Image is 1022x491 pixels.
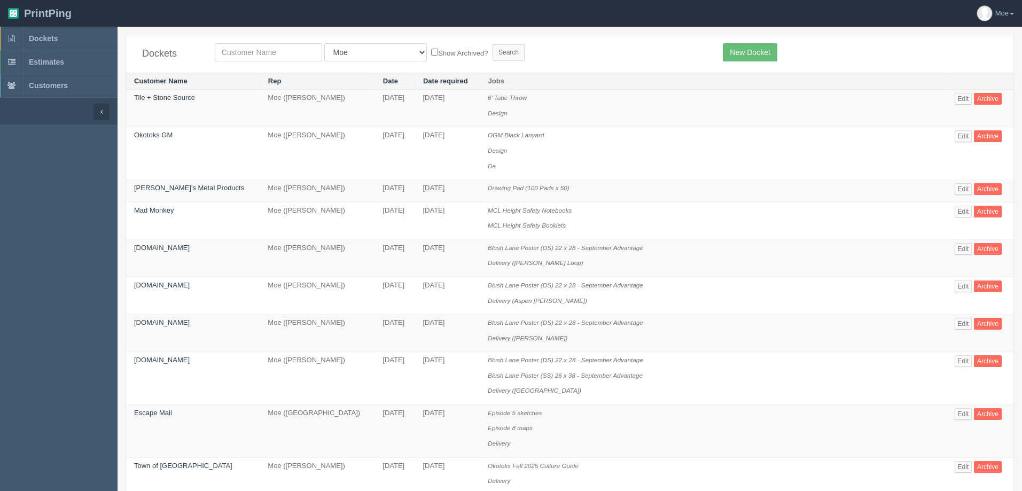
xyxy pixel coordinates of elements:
[488,94,527,101] i: 6’ Tabe Throw
[488,409,542,416] i: Episode 5 sketches
[488,282,643,289] i: Blush Lane Poster (DS) 22 x 28 - September Advantage
[974,318,1002,330] a: Archive
[260,277,375,314] td: Moe ([PERSON_NAME])
[29,34,58,43] span: Dockets
[415,315,480,352] td: [DATE]
[974,461,1002,473] a: Archive
[415,127,480,180] td: [DATE]
[375,352,415,405] td: [DATE]
[375,239,415,277] td: [DATE]
[488,259,583,266] i: Delivery ([PERSON_NAME] Loop)
[415,90,480,127] td: [DATE]
[375,277,415,314] td: [DATE]
[493,44,525,60] input: Search
[215,43,322,61] input: Customer Name
[260,404,375,457] td: Moe ([GEOGRAPHIC_DATA])
[134,462,232,470] a: Town of [GEOGRAPHIC_DATA]
[134,409,172,417] a: Escape Mail
[488,424,533,431] i: Episode 8 maps
[260,90,375,127] td: Moe ([PERSON_NAME])
[423,77,468,85] a: Date required
[134,281,190,289] a: [DOMAIN_NAME]
[488,162,496,169] i: De
[955,461,972,473] a: Edit
[431,46,488,59] label: Show Archived?
[977,6,992,21] img: avatar_default-7531ab5dedf162e01f1e0bb0964e6a185e93c5c22dfe317fb01d7f8cd2b1632c.jpg
[29,58,64,66] span: Estimates
[955,206,972,217] a: Edit
[955,280,972,292] a: Edit
[974,280,1002,292] a: Archive
[383,77,398,85] a: Date
[375,127,415,180] td: [DATE]
[415,404,480,457] td: [DATE]
[488,297,587,304] i: Delivery (Aspen [PERSON_NAME])
[974,206,1002,217] a: Archive
[488,372,643,379] i: Blush Lane Poster (SS) 26 x 38 - September Advantage
[415,180,480,202] td: [DATE]
[955,408,972,420] a: Edit
[415,239,480,277] td: [DATE]
[415,352,480,405] td: [DATE]
[723,43,777,61] a: New Docket
[488,319,643,326] i: Blush Lane Poster (DS) 22 x 28 - September Advantage
[974,93,1002,105] a: Archive
[375,315,415,352] td: [DATE]
[488,184,569,191] i: Drawing Pad (100 Pads x 50)
[955,183,972,195] a: Edit
[134,206,174,214] a: Mad Monkey
[260,239,375,277] td: Moe ([PERSON_NAME])
[488,440,510,447] i: Delivery
[488,387,581,394] i: Delivery ([GEOGRAPHIC_DATA])
[488,222,566,229] i: MCL Height Safety Booklets
[431,49,438,56] input: Show Archived?
[488,131,544,138] i: OGM Black Lanyard
[488,244,643,251] i: Blush Lane Poster (DS) 22 x 28 - September Advantage
[260,202,375,239] td: Moe ([PERSON_NAME])
[260,127,375,180] td: Moe ([PERSON_NAME])
[415,202,480,239] td: [DATE]
[375,404,415,457] td: [DATE]
[8,8,19,19] img: logo-3e63b451c926e2ac314895c53de4908e5d424f24456219fb08d385ab2e579770.png
[488,147,507,154] i: Design
[974,355,1002,367] a: Archive
[955,243,972,255] a: Edit
[488,334,567,341] i: Delivery ([PERSON_NAME])
[134,77,188,85] a: Customer Name
[260,315,375,352] td: Moe ([PERSON_NAME])
[974,130,1002,142] a: Archive
[134,184,244,192] a: [PERSON_NAME]'s Metal Products
[488,207,572,214] i: MCL Height Safety Notebooks
[268,77,282,85] a: Rep
[955,318,972,330] a: Edit
[488,110,507,116] i: Design
[488,356,643,363] i: Blush Lane Poster (DS) 22 x 28 - September Advantage
[488,477,510,484] i: Delivery
[955,93,972,105] a: Edit
[955,355,972,367] a: Edit
[375,180,415,202] td: [DATE]
[134,244,190,252] a: [DOMAIN_NAME]
[260,180,375,202] td: Moe ([PERSON_NAME])
[480,73,947,90] th: Jobs
[134,93,195,102] a: Tile + Stone Source
[375,90,415,127] td: [DATE]
[134,356,190,364] a: [DOMAIN_NAME]
[974,183,1002,195] a: Archive
[375,202,415,239] td: [DATE]
[974,408,1002,420] a: Archive
[134,131,173,139] a: Okotoks GM
[974,243,1002,255] a: Archive
[142,49,199,59] h4: Dockets
[488,462,579,469] i: Okotoks Fall 2025 Culture Guide
[955,130,972,142] a: Edit
[415,277,480,314] td: [DATE]
[29,81,68,90] span: Customers
[260,352,375,405] td: Moe ([PERSON_NAME])
[134,318,190,326] a: [DOMAIN_NAME]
